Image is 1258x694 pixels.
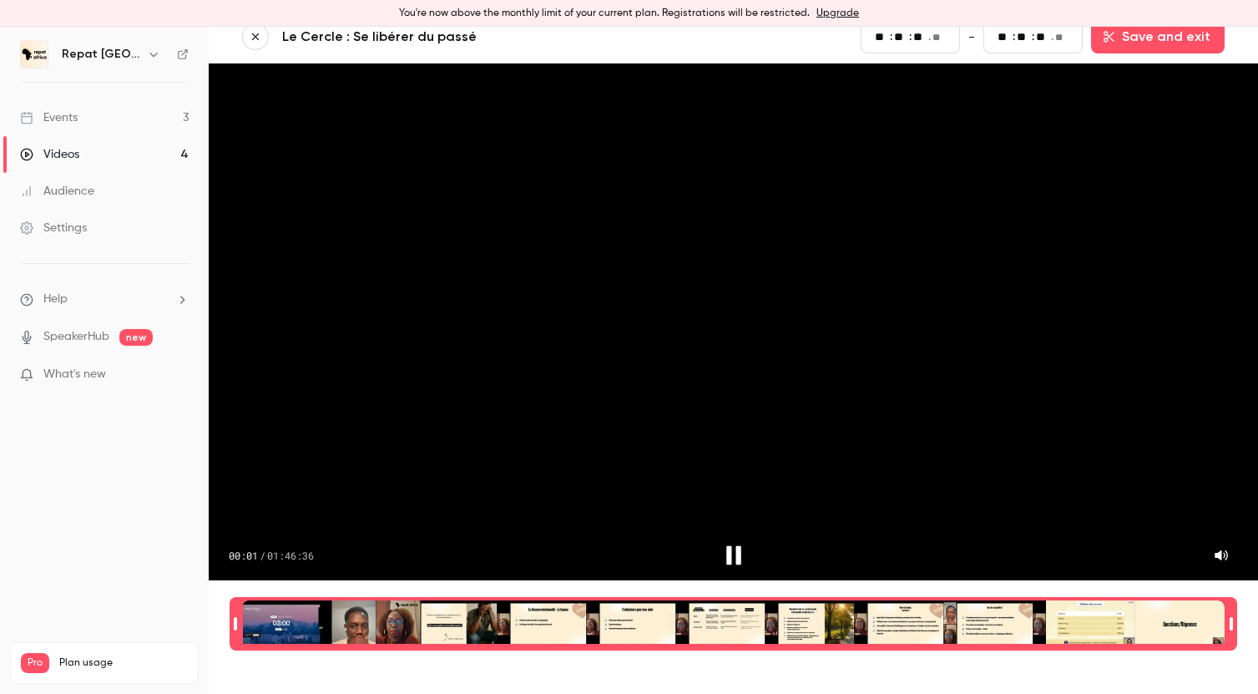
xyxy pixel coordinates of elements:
[1205,539,1238,572] button: Mute
[861,20,960,53] fieldset: 00:00.00
[21,41,48,68] img: Repat Africa
[209,63,1258,580] section: Video player
[20,109,78,126] div: Events
[20,291,189,308] li: help-dropdown-opener
[998,28,1011,46] input: hours
[260,549,265,562] span: /
[875,28,888,46] input: hours
[230,599,241,649] div: Time range seconds start time
[242,600,1225,647] div: Time range selector
[1036,28,1049,46] input: seconds
[1013,28,1015,46] span: :
[968,27,975,47] span: -
[21,653,49,673] span: Pro
[43,328,109,346] a: SpeakerHub
[43,291,68,308] span: Help
[169,367,189,382] iframe: Noticeable Trigger
[1091,20,1225,53] button: Save and exit
[267,549,314,562] span: 01:46:36
[909,28,912,46] span: :
[229,549,258,562] span: 00:01
[20,146,79,163] div: Videos
[1051,28,1053,46] span: .
[20,220,87,236] div: Settings
[62,46,140,63] h6: Repat [GEOGRAPHIC_DATA]
[816,7,859,20] a: Upgrade
[229,549,314,562] div: 00:01
[43,366,106,383] span: What's new
[932,28,946,47] input: milliseconds
[928,28,931,46] span: .
[1055,28,1069,47] input: milliseconds
[714,535,754,575] button: Pause
[282,27,683,47] a: Le Cercle : Se libérer du passé
[1225,599,1237,649] div: Time range seconds end time
[983,20,1083,53] fieldset: 01:46:36.30
[913,28,927,46] input: seconds
[1032,28,1034,46] span: :
[119,329,153,346] span: new
[20,183,94,200] div: Audience
[59,656,188,670] span: Plan usage
[890,28,892,46] span: :
[894,28,907,46] input: minutes
[1017,28,1030,46] input: minutes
